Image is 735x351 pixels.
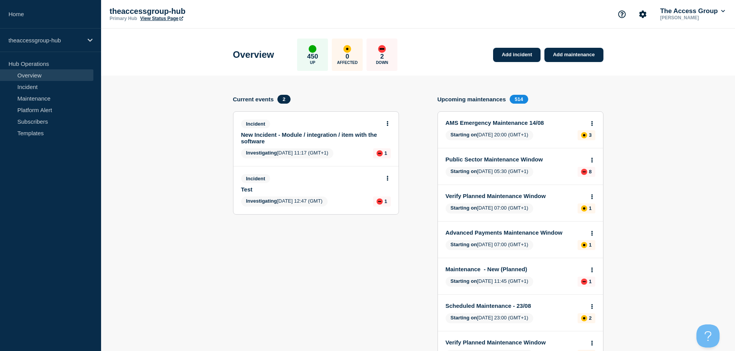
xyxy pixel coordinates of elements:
div: affected [343,45,351,53]
p: 2 [589,315,591,321]
p: 1 [589,279,591,284]
a: Add maintenance [544,48,603,62]
div: up [309,45,316,53]
a: New Incident - Module / integration / item with the software [241,131,380,144]
button: The Access Group [659,7,727,15]
span: Starting on [451,168,477,174]
p: 1 [384,150,387,156]
div: affected [581,132,587,138]
button: Account settings [635,6,651,22]
span: Investigating [246,150,277,156]
span: Investigating [246,198,277,204]
p: Affected [337,60,358,65]
p: 1 [384,198,387,204]
p: Up [310,60,315,65]
a: AMS Emergency Maintenance 14/08 [446,119,585,126]
span: 514 [510,95,528,104]
button: Support [614,6,630,22]
a: Public Sector Maintenance Window [446,156,585,163]
span: Starting on [451,205,477,211]
a: Advanced Payments Maintenance Window [446,229,585,236]
p: [PERSON_NAME] [659,15,727,20]
p: 1 [589,205,591,211]
span: [DATE] 23:00 (GMT+1) [446,313,534,323]
h4: Upcoming maintenances [438,96,506,102]
span: [DATE] 20:00 (GMT+1) [446,130,534,140]
p: 2 [380,53,384,60]
span: [DATE] 12:47 (GMT) [241,196,328,207]
span: Starting on [451,315,477,321]
span: Incident [241,119,270,128]
span: [DATE] 11:17 (GMT+1) [241,148,333,158]
span: [DATE] 05:30 (GMT+1) [446,167,534,177]
span: [DATE] 07:00 (GMT+1) [446,203,534,213]
span: Starting on [451,242,477,247]
span: Starting on [451,132,477,138]
h4: Current events [233,96,274,102]
span: Starting on [451,278,477,284]
a: View Status Page [140,16,183,21]
p: 1 [589,242,591,248]
div: down [377,150,383,156]
a: Test [241,186,380,193]
a: Maintenance - New (Planned) [446,266,585,272]
p: theaccessgroup-hub [110,7,264,16]
div: down [377,198,383,205]
div: affected [581,242,587,248]
a: Verify Planned Maintenance Window [446,339,585,346]
div: down [581,279,587,285]
p: 450 [307,53,318,60]
a: Add incident [493,48,541,62]
a: Verify Planned Maintenance Window [446,193,585,199]
div: affected [581,205,587,212]
span: Incident [241,174,270,183]
p: Primary Hub [110,16,137,21]
p: theaccessgroup-hub [8,37,83,44]
span: 2 [277,95,290,104]
p: 8 [589,169,591,175]
p: Down [376,60,388,65]
div: down [378,45,386,53]
div: down [581,169,587,175]
div: affected [581,315,587,321]
p: 0 [346,53,349,60]
p: 3 [589,132,591,138]
span: [DATE] 11:45 (GMT+1) [446,277,534,287]
a: Scheduled Maintenance - 23/08 [446,302,585,309]
h1: Overview [233,49,274,60]
iframe: Help Scout Beacon - Open [696,324,720,348]
span: [DATE] 07:00 (GMT+1) [446,240,534,250]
